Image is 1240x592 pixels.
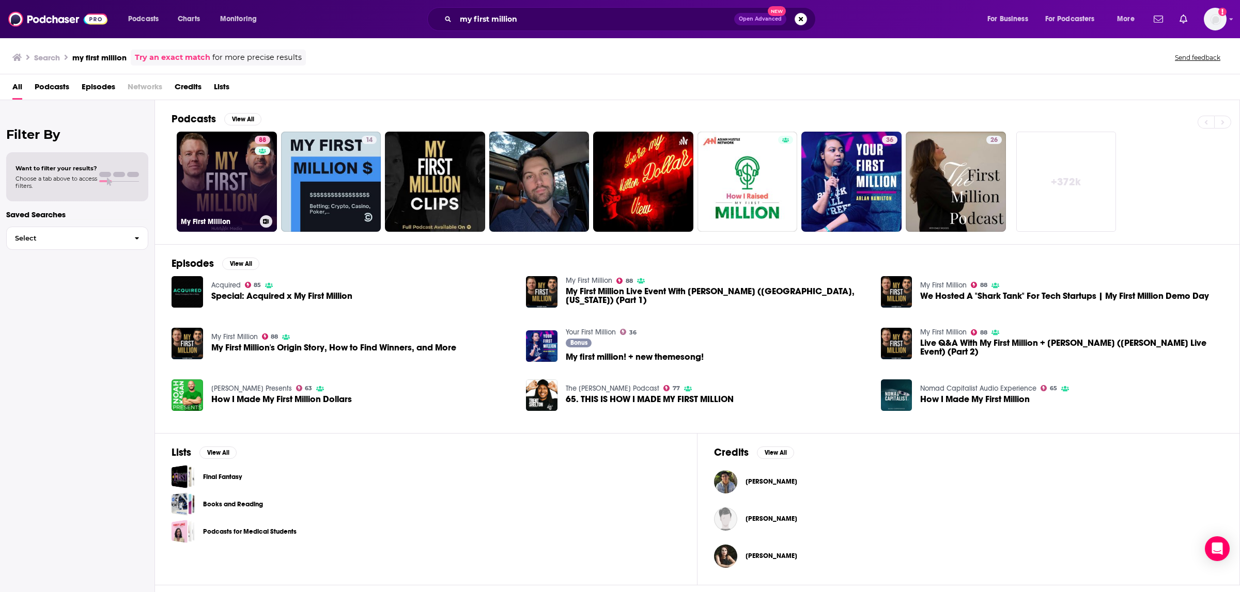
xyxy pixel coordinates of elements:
img: Special: Acquired x My First Million [172,276,203,308]
span: Podcasts [35,78,69,100]
h2: Lists [172,446,191,459]
a: Live Q&A With My First Million + Andrew Wilkinson (Austin Live Event) (Part 2) [920,339,1223,356]
span: My First Million's Origin Story, How to Find Winners, and More [211,343,456,352]
a: 88 [971,329,987,335]
a: 14 [362,136,377,144]
img: User Profile [1204,8,1227,30]
a: Books and Reading [203,499,263,510]
a: My First Million [211,332,258,341]
a: EpisodesView All [172,257,259,270]
button: open menu [213,11,270,27]
h2: Filter By [6,127,148,142]
span: [PERSON_NAME] [746,477,797,486]
a: Your First Million [566,328,616,337]
span: for more precise results [212,52,302,63]
button: open menu [1110,11,1148,27]
img: How I Made My First Million Dollars [172,379,203,411]
span: 14 [366,135,373,146]
a: 88 [255,136,270,144]
span: 77 [673,386,680,391]
span: 63 [305,386,312,391]
span: 36 [629,330,637,335]
a: Charts [171,11,206,27]
a: 65 [1041,385,1057,391]
h2: Episodes [172,257,214,270]
span: 85 [254,283,261,287]
a: We Hosted A "Shark Tank" For Tech Startups | My First Million Demo Day [881,276,912,308]
span: Special: Acquired x My First Million [211,292,352,300]
span: [PERSON_NAME] [746,515,797,523]
span: Open Advanced [739,17,782,22]
span: Episodes [82,78,115,100]
h2: Credits [714,446,749,459]
a: Podcasts for Medical Students [203,526,297,537]
span: [PERSON_NAME] [746,552,797,560]
a: Books and Reading [172,492,195,516]
img: Ishan Haque [714,470,737,493]
a: PodcastsView All [172,113,261,125]
button: View All [757,446,794,459]
a: ListsView All [172,446,237,459]
button: open menu [980,11,1041,27]
a: Credits [175,78,202,100]
div: Search podcasts, credits, & more... [437,7,826,31]
span: 26 [990,135,998,146]
button: Select [6,227,148,250]
a: My First Million Live Event With Andrew Wilkinson (Austin, Texas) (Part 1) [526,276,557,308]
div: Open Intercom Messenger [1205,536,1230,561]
a: Podcasts for Medical Students [172,520,195,543]
span: Select [7,235,126,242]
a: My First Million Live Event With Andrew Wilkinson (Austin, Texas) (Part 1) [566,287,869,305]
button: View All [199,446,237,459]
a: 14 [281,132,381,232]
a: 88 [971,282,987,288]
a: Ben Wilson [746,515,797,523]
span: Podcasts [128,12,159,26]
a: Lists [214,78,229,100]
img: Brittany Ashley [714,545,737,568]
img: Podchaser - Follow, Share and Rate Podcasts [8,9,107,29]
input: Search podcasts, credits, & more... [456,11,734,27]
span: For Business [987,12,1028,26]
h3: my first million [72,53,127,62]
a: Show notifications dropdown [1175,10,1191,28]
span: Bonus [570,340,587,346]
a: 63 [296,385,313,391]
a: 36 [882,136,897,144]
button: Open AdvancedNew [734,13,786,25]
span: Choose a tab above to access filters. [16,175,97,189]
a: Nomad Capitalist Audio Experience [920,384,1036,393]
img: Live Q&A With My First Million + Andrew Wilkinson (Austin Live Event) (Part 2) [881,328,912,359]
button: Ben WilsonBen Wilson [714,502,1223,535]
svg: Add a profile image [1218,8,1227,16]
span: We Hosted A "Shark Tank" For Tech Startups | My First Million Demo Day [920,292,1209,300]
img: 65. THIS IS HOW I MADE MY FIRST MILLION [526,379,557,411]
a: 88 [616,278,633,284]
span: 88 [626,279,633,283]
a: My First Million [920,328,967,337]
a: How I Made My First Million Dollars [211,395,352,404]
a: Brittany Ashley [746,552,797,560]
a: 26 [986,136,1002,144]
h3: Search [34,53,60,62]
img: My first million! + new themesong! [526,330,557,362]
a: 36 [620,329,637,335]
a: My first million! + new themesong! [566,353,704,361]
button: open menu [1038,11,1110,27]
img: My First Million's Origin Story, How to Find Winners, and More [172,328,203,359]
button: Show profile menu [1204,8,1227,30]
span: How I Made My First Million [920,395,1030,404]
span: 88 [980,330,987,335]
a: All [12,78,22,100]
a: +372k [1016,132,1117,232]
a: 77 [663,385,680,391]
